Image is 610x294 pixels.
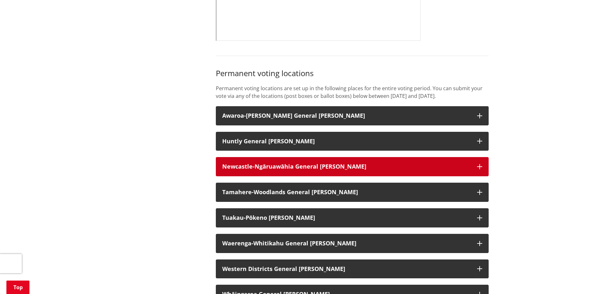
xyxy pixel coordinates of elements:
strong: Waerenga-Whitikahu General [PERSON_NAME] [222,239,356,247]
iframe: Messenger Launcher [581,267,604,290]
button: Tamahere-Woodlands General [PERSON_NAME] [216,183,489,202]
button: Newcastle-Ngāruawāhia General [PERSON_NAME] [216,157,489,176]
strong: Newcastle-Ngāruawāhia General [PERSON_NAME] [222,163,366,170]
button: Western Districts General [PERSON_NAME] [216,259,489,279]
h3: Permanent voting locations [216,69,489,78]
button: Waerenga-Whitikahu General [PERSON_NAME] [216,234,489,253]
h3: Awaroa-[PERSON_NAME] General [PERSON_NAME] [222,113,471,119]
button: Tuakau-Pōkeno [PERSON_NAME] [216,208,489,227]
a: Top [6,281,29,294]
button: Awaroa-[PERSON_NAME] General [PERSON_NAME] [216,106,489,125]
button: Huntly General [PERSON_NAME] [216,132,489,151]
strong: Western Districts General [PERSON_NAME] [222,265,345,273]
h3: Huntly General [PERSON_NAME] [222,138,471,145]
h3: Tuakau-Pōkeno [PERSON_NAME] [222,215,471,221]
p: Permanent voting locations are set up in the following places for the entire voting period. You c... [216,84,489,100]
strong: Tamahere-Woodlands General [PERSON_NAME] [222,188,358,196]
